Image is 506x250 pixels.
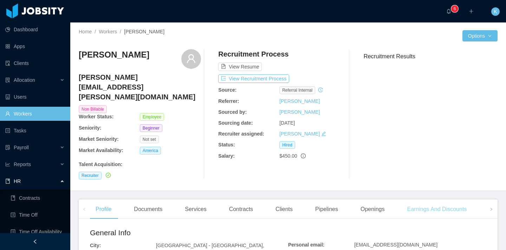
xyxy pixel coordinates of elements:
a: [PERSON_NAME] [279,131,320,137]
i: icon: file-protect [5,145,10,150]
a: [PERSON_NAME] [279,98,320,104]
div: Pipelines [310,199,344,219]
div: Openings [355,199,390,219]
b: Market Seniority: [79,136,119,142]
span: Reports [14,162,31,167]
span: [EMAIL_ADDRESS][DOMAIN_NAME] [354,242,437,248]
i: icon: history [318,87,323,92]
span: info-circle [301,153,306,158]
div: Contracts [223,199,259,219]
span: [DATE] [279,120,295,126]
h3: [PERSON_NAME] [79,49,149,60]
b: Salary: [218,153,235,159]
b: City: [90,243,101,248]
a: Home [79,29,92,34]
div: Documents [128,199,168,219]
a: [PERSON_NAME] [279,109,320,115]
h3: Recruitment Results [364,52,498,61]
span: Not set [140,136,159,143]
div: Services [179,199,212,219]
a: icon: robotUsers [5,90,65,104]
span: HR [14,178,21,184]
a: icon: profileTime Off [11,208,65,222]
span: Payroll [14,145,29,150]
a: icon: exportView Recruitment Process [218,76,289,81]
button: icon: exportView Recruitment Process [218,74,289,83]
span: Recruiter [79,172,102,179]
i: icon: book [5,179,10,184]
b: Talent Acquisition : [79,162,122,167]
h4: [PERSON_NAME][EMAIL_ADDRESS][PERSON_NAME][DOMAIN_NAME] [79,72,201,102]
span: Referral internal [279,86,315,94]
span: Allocation [14,77,35,83]
a: icon: appstoreApps [5,39,65,53]
b: Recruiter assigned: [218,131,264,137]
span: Hired [279,141,295,149]
b: Sourcing date: [218,120,253,126]
a: icon: profileTasks [5,124,65,138]
a: icon: profileTime Off Availability [11,225,65,239]
i: icon: bell [446,9,451,14]
span: America [140,147,161,154]
i: icon: left [83,208,86,211]
b: Referrer: [218,98,239,104]
span: Non Billable [79,105,107,113]
i: icon: solution [5,78,10,83]
b: Market Availability: [79,147,123,153]
p: 6 [454,5,456,12]
button: icon: file-textView Resume [218,63,262,71]
a: icon: bookContracts [11,191,65,205]
i: icon: edit [321,131,326,136]
a: icon: auditClients [5,56,65,70]
i: icon: plus [469,9,474,14]
i: icon: right [489,208,493,211]
button: Optionsicon: down [462,30,498,41]
a: icon: check-circle [104,172,111,178]
i: icon: user [186,54,196,64]
span: / [95,29,96,34]
div: Earnings And Discounts [401,199,472,219]
a: Workers [99,29,117,34]
b: Sourced by: [218,109,247,115]
span: Employee [140,113,164,121]
b: Status: [218,142,235,147]
div: Profile [90,199,117,219]
a: icon: pie-chartDashboard [5,22,65,37]
span: $450.00 [279,153,297,159]
i: icon: line-chart [5,162,10,167]
b: Worker Status: [79,114,113,119]
div: Clients [270,199,298,219]
span: / [120,29,121,34]
span: [PERSON_NAME] [124,29,164,34]
span: Beginner [140,124,162,132]
a: icon: file-textView Resume [218,64,262,70]
a: icon: userWorkers [5,107,65,121]
h2: General Info [90,227,288,238]
sup: 6 [451,5,458,12]
b: Seniority: [79,125,102,131]
b: Source: [218,87,236,93]
span: K [494,7,497,16]
b: Personal email: [288,242,325,248]
i: icon: check-circle [106,173,111,178]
